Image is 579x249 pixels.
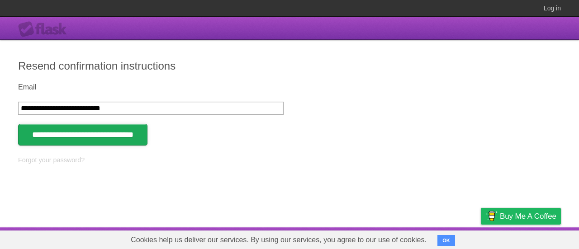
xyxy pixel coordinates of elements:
span: Cookies help us deliver our services. By using our services, you agree to our use of cookies. [122,231,436,249]
a: About [361,230,380,247]
a: Developers [390,230,427,247]
img: Buy me a coffee [485,208,498,224]
label: Email [18,83,284,91]
a: Buy me a coffee [481,208,561,225]
a: Privacy [469,230,493,247]
a: Terms [438,230,458,247]
div: Flask [18,21,72,38]
h2: Resend confirmation instructions [18,58,561,74]
button: OK [437,235,455,246]
a: Suggest a feature [504,230,561,247]
span: Buy me a coffee [500,208,556,224]
a: Forgot your password? [18,156,85,164]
